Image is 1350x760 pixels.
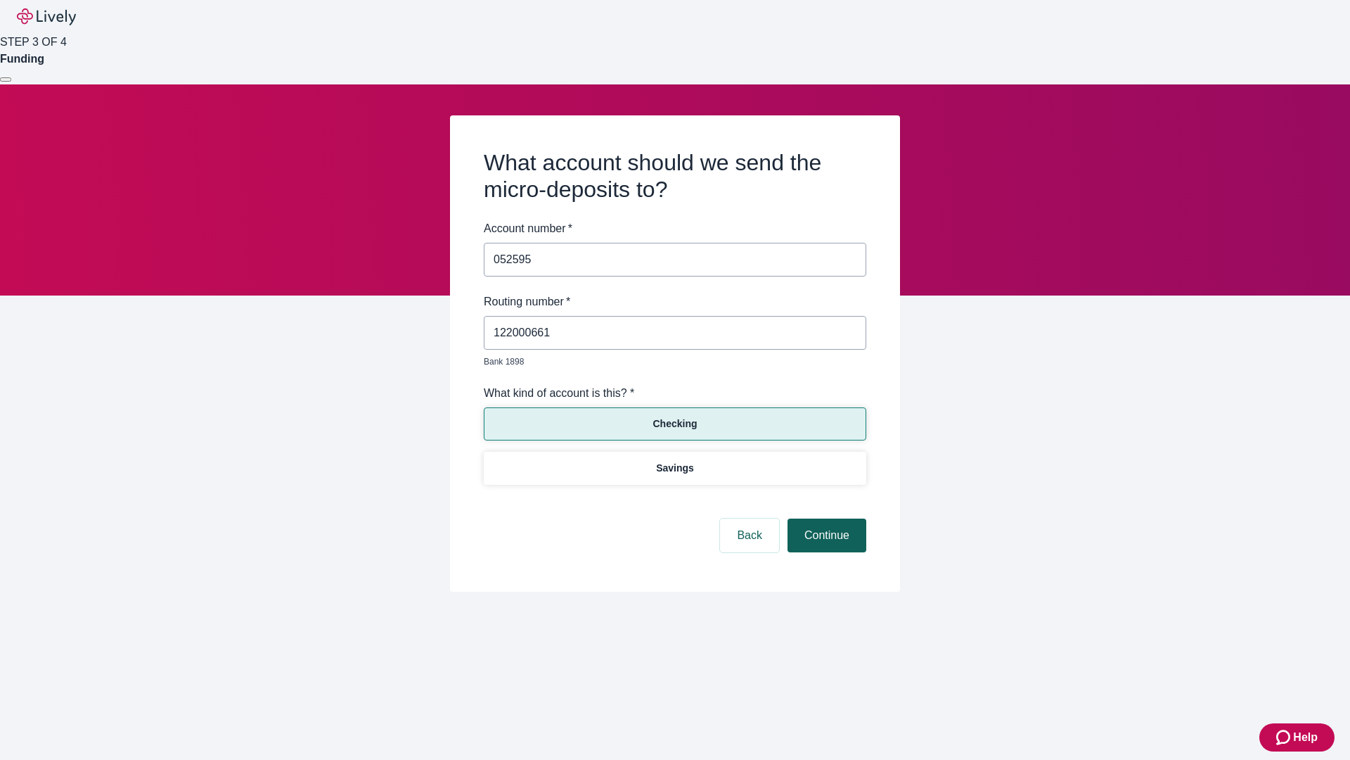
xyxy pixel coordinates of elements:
label: Routing number [484,293,570,310]
button: Continue [787,519,866,552]
img: Lively [17,8,76,25]
button: Zendesk support iconHelp [1259,723,1335,752]
svg: Zendesk support icon [1276,729,1293,746]
button: Savings [484,452,866,485]
p: Checking [652,417,697,431]
span: Help [1293,729,1318,746]
p: Savings [656,461,694,476]
button: Checking [484,407,866,441]
label: Account number [484,220,572,237]
button: Back [720,519,779,552]
h2: What account should we send the micro-deposits to? [484,149,866,203]
p: Bank 1898 [484,355,856,368]
label: What kind of account is this? * [484,385,634,402]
